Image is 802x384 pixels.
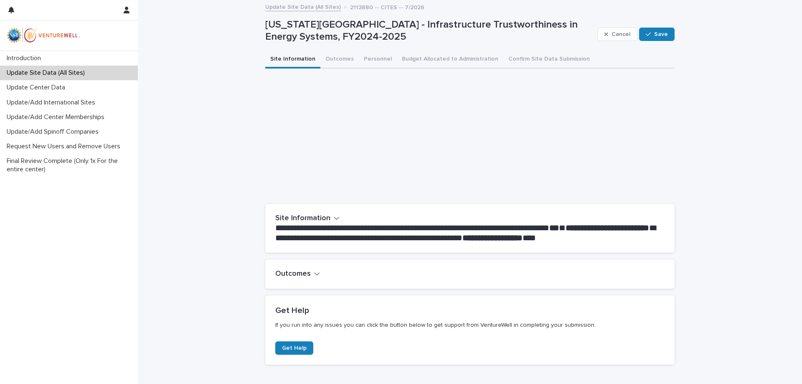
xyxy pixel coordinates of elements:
[265,2,341,11] a: Update Site Data (All Sites)
[3,54,48,62] p: Introduction
[503,51,595,69] button: Confirm Site Data Submission
[597,28,637,41] button: Cancel
[275,321,665,329] p: If you run into any issues you can click the button below to get support from VentureWell in comp...
[275,214,330,223] h2: Site Information
[350,2,424,11] p: 2113880 -- CITES -- 7/2026
[3,157,138,173] p: Final Review Complete (Only 1x For the entire center)
[320,51,359,69] button: Outcomes
[612,31,630,37] span: Cancel
[275,270,320,279] button: Outcomes
[7,27,80,44] img: mWhVGmOKROS2pZaMU8FQ
[275,214,340,223] button: Site Information
[275,341,313,355] a: Get Help
[282,345,307,351] span: Get Help
[654,31,668,37] span: Save
[3,142,127,150] p: Request New Users and Remove Users
[265,19,594,43] p: [US_STATE][GEOGRAPHIC_DATA] - Infrastructure Trustworthiness in Energy Systems, FY2024-2025
[265,51,320,69] button: Site Information
[397,51,503,69] button: Budget Allocated to Administration
[3,113,111,121] p: Update/Add Center Memberships
[275,305,665,315] h2: Get Help
[639,28,675,41] button: Save
[3,69,91,77] p: Update Site Data (All Sites)
[3,128,105,136] p: Update/Add Spinoff Companies
[275,270,311,279] h2: Outcomes
[3,99,102,107] p: Update/Add International Sites
[3,84,72,92] p: Update Center Data
[359,51,397,69] button: Personnel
